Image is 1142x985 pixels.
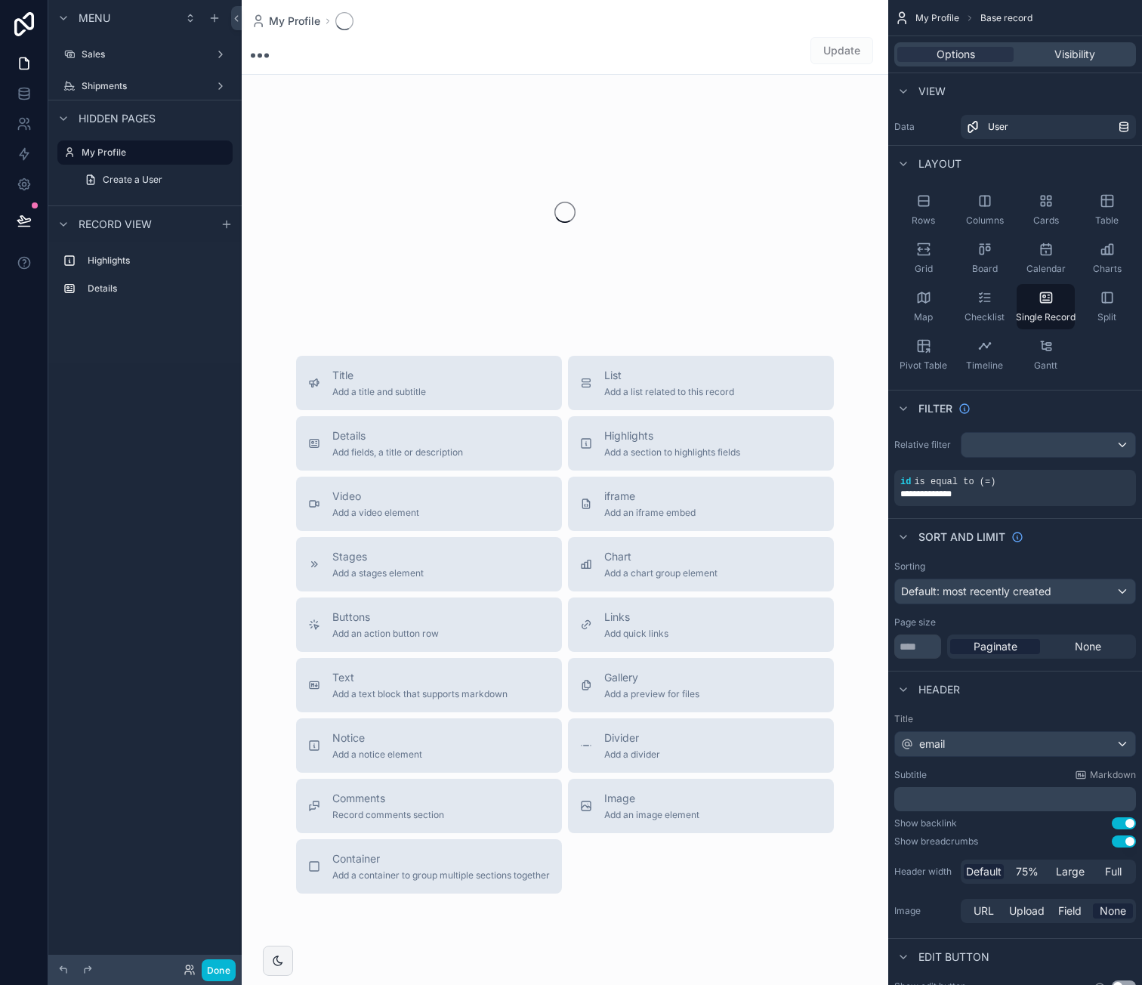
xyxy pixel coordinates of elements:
button: email [894,731,1136,757]
button: Checklist [955,284,1014,329]
span: Calendar [1026,263,1066,275]
button: Table [1078,187,1136,233]
span: Options [937,47,975,62]
span: None [1075,639,1101,654]
span: Paginate [974,639,1017,654]
label: Title [894,713,1136,725]
span: Record view [79,217,152,232]
button: Gantt [1017,332,1075,378]
label: Details [88,283,227,295]
a: Create a User [76,168,233,192]
span: URL [974,903,994,919]
button: Calendar [1017,236,1075,281]
button: Single Record [1017,284,1075,329]
span: Full [1105,864,1122,879]
span: email [919,736,945,752]
button: Cards [1017,187,1075,233]
label: Shipments [82,80,208,92]
div: Show backlink [894,817,957,829]
a: User [961,115,1136,139]
label: Header width [894,866,955,878]
span: View [918,84,946,99]
div: scrollable content [894,787,1136,811]
span: Map [914,311,933,323]
button: Board [955,236,1014,281]
span: Hidden pages [79,111,156,126]
span: Charts [1093,263,1122,275]
span: Grid [915,263,933,275]
a: My Profile [57,140,233,165]
span: Pivot Table [900,360,947,372]
a: Shipments [57,74,233,98]
button: Charts [1078,236,1136,281]
span: Timeline [966,360,1003,372]
span: My Profile [915,12,959,24]
button: Default: most recently created [894,579,1136,604]
span: Large [1056,864,1085,879]
label: Image [894,905,955,917]
button: Pivot Table [894,332,952,378]
span: Edit button [918,949,989,965]
span: Cards [1033,215,1059,227]
span: Field [1058,903,1082,919]
button: Timeline [955,332,1014,378]
button: Done [202,959,236,981]
label: Relative filter [894,439,955,451]
span: Markdown [1090,769,1136,781]
label: Sales [82,48,208,60]
div: scrollable content [48,242,242,316]
button: Split [1078,284,1136,329]
span: My Profile [269,14,320,29]
span: User [988,121,1008,133]
span: None [1100,903,1126,919]
span: Header [918,682,960,697]
span: id [900,477,911,487]
span: Split [1097,311,1116,323]
span: Columns [966,215,1004,227]
span: Create a User [103,174,162,186]
a: My Profile [251,14,320,29]
label: Data [894,121,955,133]
div: Show breadcrumbs [894,835,978,848]
span: Visibility [1054,47,1095,62]
span: Gantt [1034,360,1057,372]
span: Upload [1009,903,1045,919]
span: Default: most recently created [901,585,1051,597]
button: Map [894,284,952,329]
a: Markdown [1075,769,1136,781]
span: Rows [912,215,935,227]
span: 75% [1016,864,1039,879]
span: Table [1095,215,1119,227]
span: Filter [918,401,952,416]
span: Board [972,263,998,275]
button: Grid [894,236,952,281]
span: Menu [79,11,110,26]
span: Checklist [965,311,1005,323]
span: is equal to (=) [914,477,995,487]
button: Rows [894,187,952,233]
label: My Profile [82,147,224,159]
label: Highlights [88,255,227,267]
button: Columns [955,187,1014,233]
a: Sales [57,42,233,66]
label: Subtitle [894,769,927,781]
span: Base record [980,12,1032,24]
label: Page size [894,616,936,628]
span: Layout [918,156,961,171]
span: Sort And Limit [918,530,1005,545]
span: Default [966,864,1002,879]
label: Sorting [894,560,925,573]
span: Single Record [1016,311,1076,323]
